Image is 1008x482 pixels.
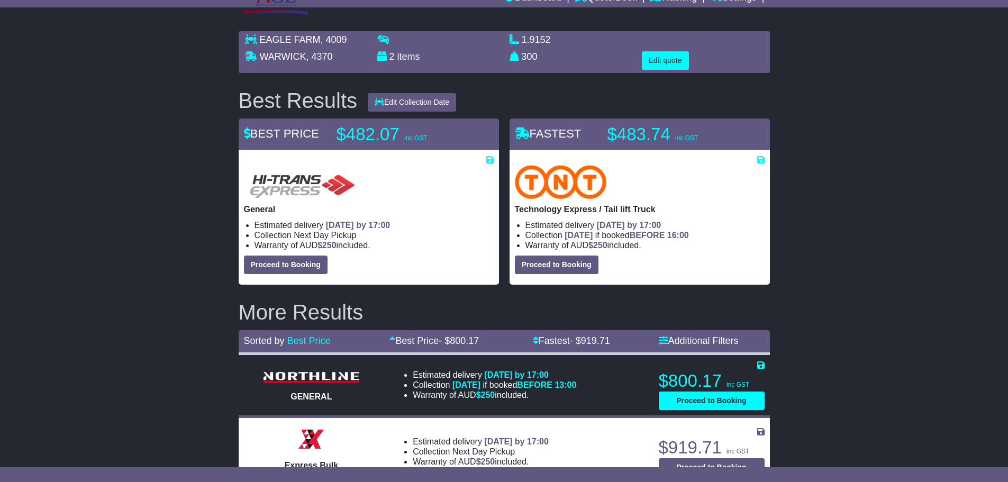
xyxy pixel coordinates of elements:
[255,230,494,240] li: Collection
[481,457,495,466] span: 250
[389,51,395,62] span: 2
[244,165,359,199] img: HiTrans (Machship): General
[630,231,665,240] span: BEFORE
[285,461,338,480] span: Express Bulk Service
[255,240,494,250] li: Warranty of AUD included.
[555,380,576,389] span: 13:00
[565,231,593,240] span: [DATE]
[452,447,515,456] span: Next Day Pickup
[413,457,549,467] li: Warranty of AUD included.
[727,448,749,455] span: inc GST
[368,93,456,112] button: Edit Collection Date
[484,437,549,446] span: [DATE] by 17:00
[397,51,420,62] span: items
[565,231,688,240] span: if booked
[515,165,607,199] img: TNT Domestic: Technology Express / Tail lift Truck
[450,335,479,346] span: 800.17
[675,134,698,142] span: inc GST
[515,204,765,214] p: Technology Express / Tail lift Truck
[295,423,327,455] img: Border Express: Express Bulk Service
[515,256,598,274] button: Proceed to Booking
[727,381,749,388] span: inc GST
[607,124,740,145] p: $483.74
[593,241,607,250] span: 250
[533,335,610,346] a: Fastest- $919.71
[337,124,469,145] p: $482.07
[244,256,328,274] button: Proceed to Booking
[659,335,739,346] a: Additional Filters
[413,380,576,390] li: Collection
[244,127,319,140] span: BEST PRICE
[581,335,610,346] span: 919.71
[570,335,610,346] span: - $
[525,230,765,240] li: Collection
[439,335,479,346] span: - $
[413,447,549,457] li: Collection
[525,220,765,230] li: Estimated delivery
[404,134,427,142] span: inc GST
[326,221,391,230] span: [DATE] by 17:00
[413,370,576,380] li: Estimated delivery
[522,34,551,45] span: 1.9152
[588,241,607,250] span: $
[287,335,331,346] a: Best Price
[389,335,479,346] a: Best Price- $800.17
[476,457,495,466] span: $
[233,89,363,112] div: Best Results
[515,127,582,140] span: FASTEST
[244,335,285,346] span: Sorted by
[290,392,332,401] span: GENERAL
[517,380,552,389] span: BEFORE
[452,380,480,389] span: [DATE]
[413,390,576,400] li: Warranty of AUD included.
[452,380,576,389] span: if booked
[659,392,765,410] button: Proceed to Booking
[484,370,549,379] span: [DATE] by 17:00
[244,204,494,214] p: General
[322,241,337,250] span: 250
[481,390,495,399] span: 250
[260,34,321,45] span: EAGLE FARM
[321,34,347,45] span: , 4009
[306,51,333,62] span: , 4370
[260,51,306,62] span: WARWICK
[525,240,765,250] li: Warranty of AUD included.
[413,436,549,447] li: Estimated delivery
[258,369,364,386] img: Northline Distribution: GENERAL
[659,370,765,392] p: $800.17
[476,390,495,399] span: $
[522,51,538,62] span: 300
[597,221,661,230] span: [DATE] by 17:00
[317,241,337,250] span: $
[659,458,765,477] button: Proceed to Booking
[667,231,689,240] span: 16:00
[255,220,494,230] li: Estimated delivery
[659,437,765,458] p: $919.71
[239,301,770,324] h2: More Results
[642,51,689,70] button: Edit quote
[294,231,356,240] span: Next Day Pickup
